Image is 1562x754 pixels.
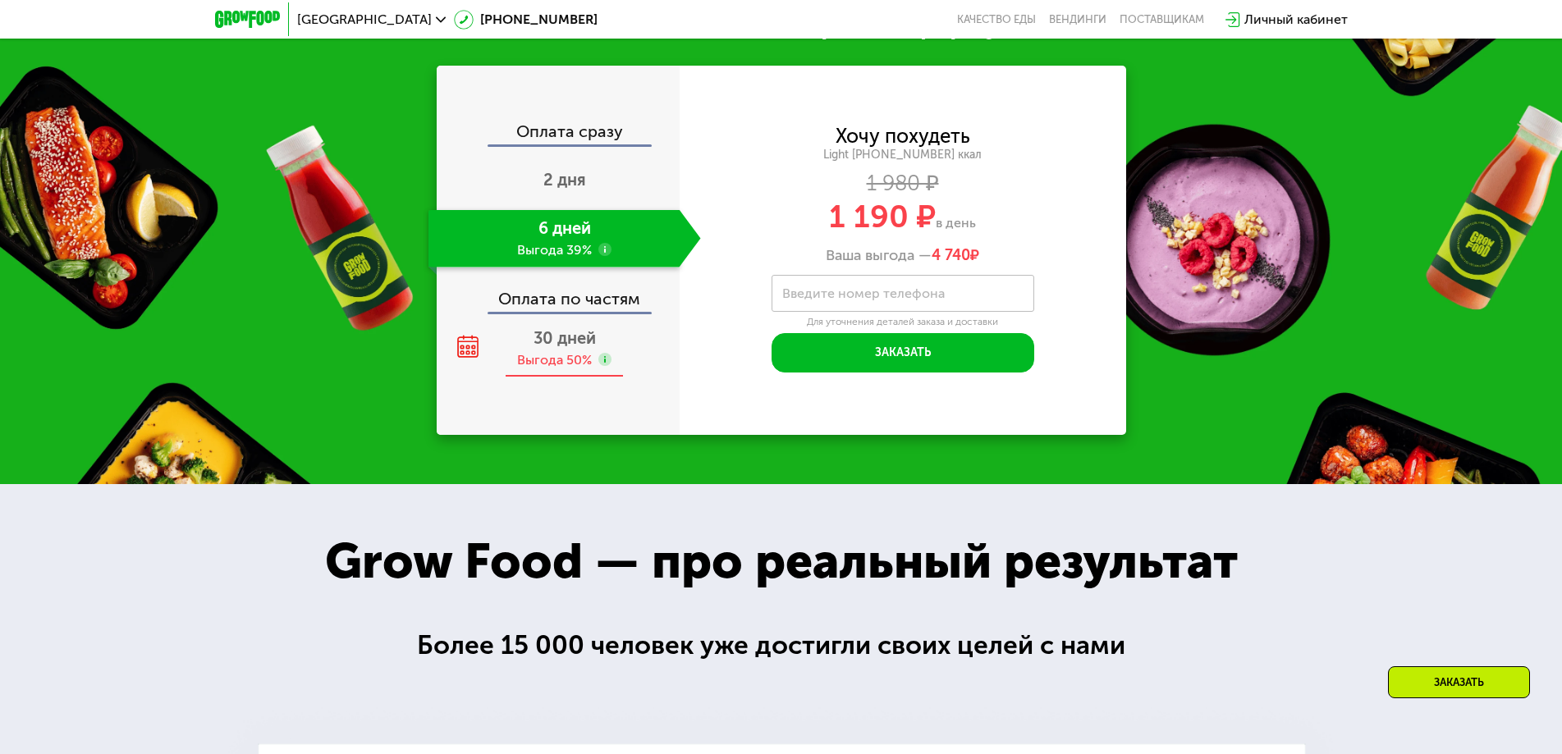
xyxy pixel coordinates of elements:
div: Для уточнения деталей заказа и доставки [772,316,1034,329]
span: в день [936,215,976,231]
span: ₽ [932,247,979,265]
span: 1 190 ₽ [829,198,936,235]
div: Оплата сразу [438,123,680,144]
span: 2 дня [543,170,586,190]
div: Личный кабинет [1244,10,1348,30]
span: 30 дней [534,328,596,348]
span: 4 740 [932,246,970,264]
a: Вендинги [1049,13,1106,26]
div: Заказать [1388,666,1530,698]
button: Заказать [772,333,1034,372]
div: Выгода 50% [517,351,592,369]
div: Grow Food — про реальный результат [289,524,1273,598]
a: [PHONE_NUMBER] [454,10,598,30]
div: поставщикам [1120,13,1204,26]
div: 1 980 ₽ [680,175,1126,193]
div: Хочу похудеть [836,127,970,145]
div: Более 15 000 человек уже достигли своих целей с нами [417,625,1146,665]
div: Ваша выгода — [680,247,1126,265]
div: Оплата по частям [438,274,680,312]
span: [GEOGRAPHIC_DATA] [297,13,432,26]
a: Качество еды [957,13,1036,26]
div: Light [PHONE_NUMBER] ккал [680,148,1126,162]
label: Введите номер телефона [782,289,945,298]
